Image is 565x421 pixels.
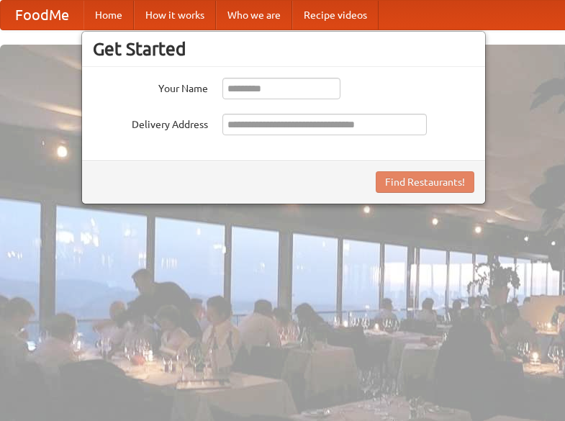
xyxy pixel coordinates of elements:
[376,171,474,193] button: Find Restaurants!
[1,1,83,30] a: FoodMe
[93,38,474,60] h3: Get Started
[93,114,208,132] label: Delivery Address
[134,1,216,30] a: How it works
[292,1,379,30] a: Recipe videos
[93,78,208,96] label: Your Name
[216,1,292,30] a: Who we are
[83,1,134,30] a: Home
